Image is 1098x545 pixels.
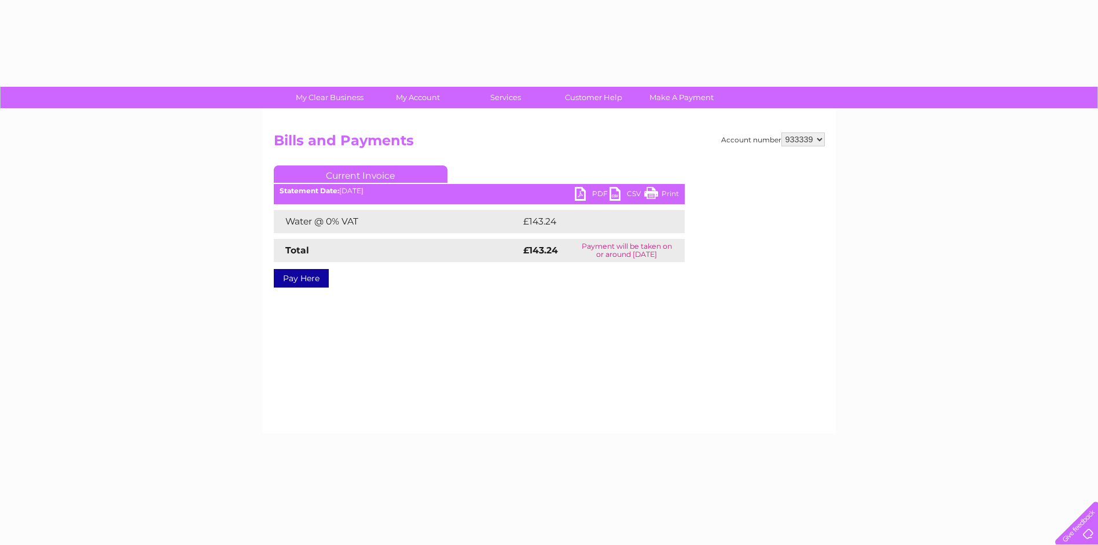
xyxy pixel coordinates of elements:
[274,269,329,288] a: Pay Here
[546,87,641,108] a: Customer Help
[575,187,609,204] a: PDF
[520,210,663,233] td: £143.24
[274,132,825,154] h2: Bills and Payments
[274,210,520,233] td: Water @ 0% VAT
[569,239,685,262] td: Payment will be taken on or around [DATE]
[280,186,339,195] b: Statement Date:
[274,187,685,195] div: [DATE]
[282,87,377,108] a: My Clear Business
[274,165,447,183] a: Current Invoice
[609,187,644,204] a: CSV
[370,87,465,108] a: My Account
[458,87,553,108] a: Services
[634,87,729,108] a: Make A Payment
[523,245,558,256] strong: £143.24
[644,187,679,204] a: Print
[721,132,825,146] div: Account number
[285,245,309,256] strong: Total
